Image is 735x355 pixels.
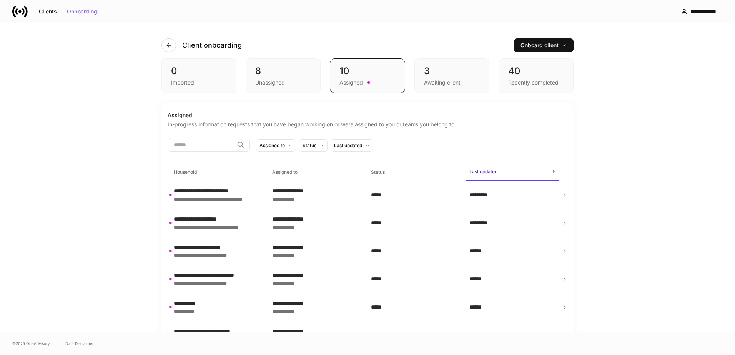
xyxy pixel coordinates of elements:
span: Assigned to [269,164,361,180]
div: 10 [339,65,395,77]
div: 8Unassigned [246,58,321,93]
div: 10Assigned [330,58,405,93]
span: Status [368,164,460,180]
span: © 2025 OneAdvisory [12,340,50,347]
h6: Status [371,168,385,176]
h4: Client onboarding [182,41,242,50]
button: Onboarding [62,5,102,18]
div: 0Imported [161,58,236,93]
span: Last updated [466,164,559,181]
button: Clients [34,5,62,18]
a: Data Disclaimer [65,340,94,347]
div: 40Recently completed [499,58,574,93]
div: Awaiting client [424,79,461,86]
h6: Last updated [469,168,497,175]
div: 3Awaiting client [414,58,489,93]
div: 40 [508,65,564,77]
div: In-progress information requests that you have began working on or were assigned to you or teams ... [168,119,567,128]
div: Assigned [168,111,567,119]
h6: Assigned to [272,168,298,176]
button: Status [299,139,328,152]
h6: Household [174,168,197,176]
div: Onboarding [67,9,97,14]
button: Assigned to [256,139,296,152]
span: Household [171,164,263,180]
div: Unassigned [255,79,285,86]
div: Onboard client [520,43,567,48]
div: Assigned to [259,142,285,149]
div: Clients [39,9,57,14]
div: Last updated [334,142,362,149]
div: Imported [171,79,194,86]
button: Last updated [331,139,373,152]
div: 8 [255,65,311,77]
button: Onboard client [514,38,574,52]
div: Recently completed [508,79,559,86]
div: Assigned [339,79,363,86]
div: 3 [424,65,480,77]
div: Status [303,142,316,149]
div: 0 [171,65,227,77]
